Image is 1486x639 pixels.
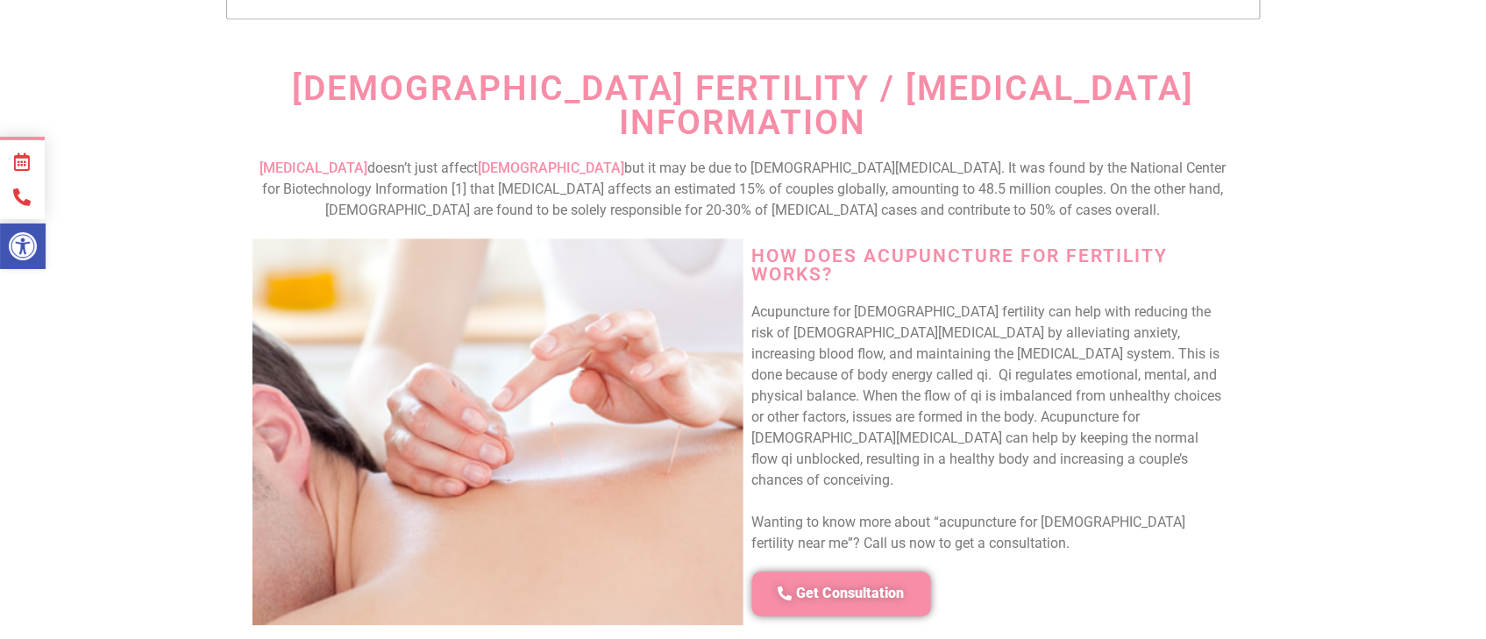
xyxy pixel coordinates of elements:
a: Get Consultation [752,572,931,616]
span: Get Consultation [797,585,905,603]
p: Acupuncture for [DEMOGRAPHIC_DATA] fertility can help with reducing the risk of [DEMOGRAPHIC_DATA... [752,302,1226,491]
h2: How does Acupuncture For Fertility Works? [752,247,1226,284]
a: [MEDICAL_DATA] [260,160,368,176]
h2: [DEMOGRAPHIC_DATA] Fertility / [MEDICAL_DATA] Information [252,72,1234,140]
p: Wanting to know more about “acupuncture for [DEMOGRAPHIC_DATA] fertility near me”? Call us now to... [752,512,1226,554]
a: [DEMOGRAPHIC_DATA] [479,160,625,176]
div: doesn’t just affect but it may be due to [DEMOGRAPHIC_DATA][MEDICAL_DATA]. It was found by the Na... [252,158,1234,221]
